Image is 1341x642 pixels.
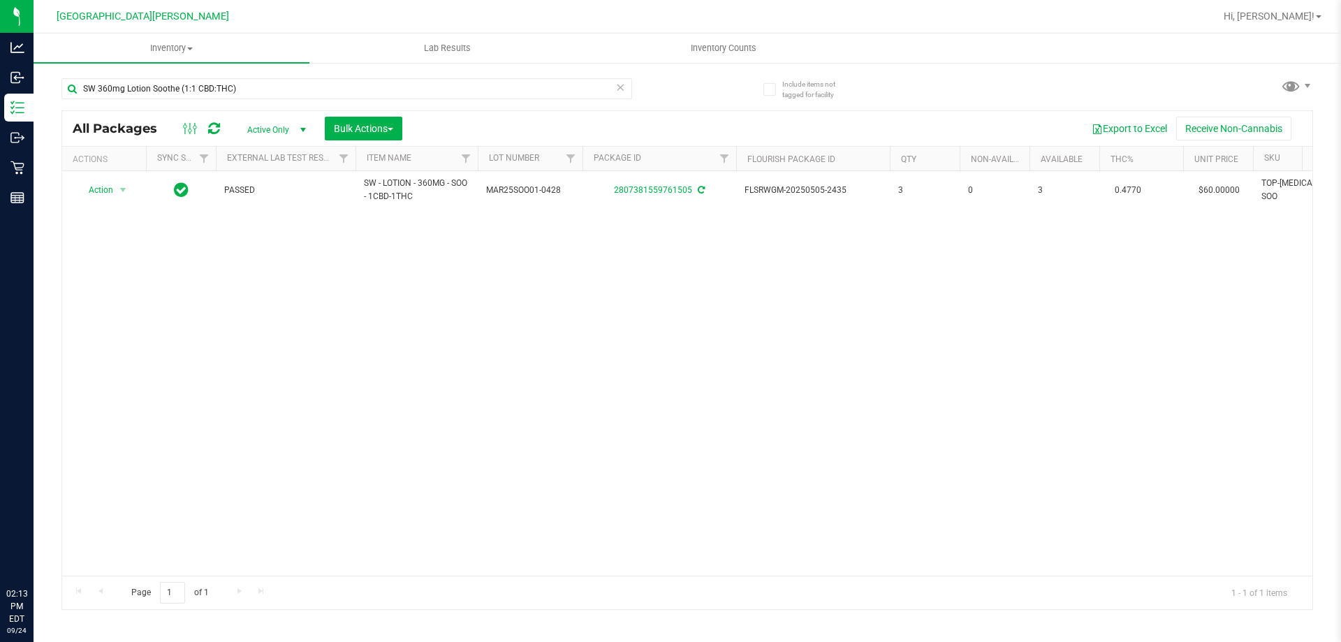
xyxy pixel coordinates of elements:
[901,154,916,164] a: Qty
[489,153,539,163] a: Lot Number
[1041,154,1083,164] a: Available
[10,191,24,205] inline-svg: Reports
[1220,582,1298,603] span: 1 - 1 of 1 items
[747,154,835,164] a: Flourish Package ID
[1192,180,1247,200] span: $60.00000
[160,582,185,604] input: 1
[585,34,861,63] a: Inventory Counts
[364,177,469,203] span: SW - LOTION - 360MG - SOO - 1CBD-1THC
[1264,153,1280,163] a: SKU
[10,131,24,145] inline-svg: Outbound
[34,42,309,54] span: Inventory
[325,117,402,140] button: Bulk Actions
[594,153,641,163] a: Package ID
[455,147,478,170] a: Filter
[1224,10,1314,22] span: Hi, [PERSON_NAME]!
[73,121,171,136] span: All Packages
[10,71,24,85] inline-svg: Inbound
[968,184,1021,197] span: 0
[614,185,692,195] a: 2807381559761505
[73,154,140,164] div: Actions
[405,42,490,54] span: Lab Results
[115,180,132,200] span: select
[696,185,705,195] span: Sync from Compliance System
[309,34,585,63] a: Lab Results
[615,78,625,96] span: Clear
[224,184,347,197] span: PASSED
[1083,117,1176,140] button: Export to Excel
[6,588,27,625] p: 02:13 PM EDT
[898,184,951,197] span: 3
[782,79,852,100] span: Include items not tagged for facility
[713,147,736,170] a: Filter
[367,153,411,163] a: Item Name
[10,41,24,54] inline-svg: Analytics
[332,147,356,170] a: Filter
[57,10,229,22] span: [GEOGRAPHIC_DATA][PERSON_NAME]
[227,153,337,163] a: External Lab Test Result
[6,625,27,636] p: 09/24
[10,101,24,115] inline-svg: Inventory
[61,78,632,99] input: Search Package ID, Item Name, SKU, Lot or Part Number...
[559,147,582,170] a: Filter
[10,161,24,175] inline-svg: Retail
[193,147,216,170] a: Filter
[1111,154,1134,164] a: THC%
[14,530,56,572] iframe: Resource center
[76,180,114,200] span: Action
[1038,184,1091,197] span: 3
[157,153,211,163] a: Sync Status
[971,154,1033,164] a: Non-Available
[1194,154,1238,164] a: Unit Price
[745,184,881,197] span: FLSRWGM-20250505-2435
[34,34,309,63] a: Inventory
[486,184,574,197] span: MAR25SOO01-0428
[672,42,775,54] span: Inventory Counts
[174,180,189,200] span: In Sync
[1176,117,1291,140] button: Receive Non-Cannabis
[119,582,220,604] span: Page of 1
[334,123,393,134] span: Bulk Actions
[1108,180,1148,200] span: 0.4770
